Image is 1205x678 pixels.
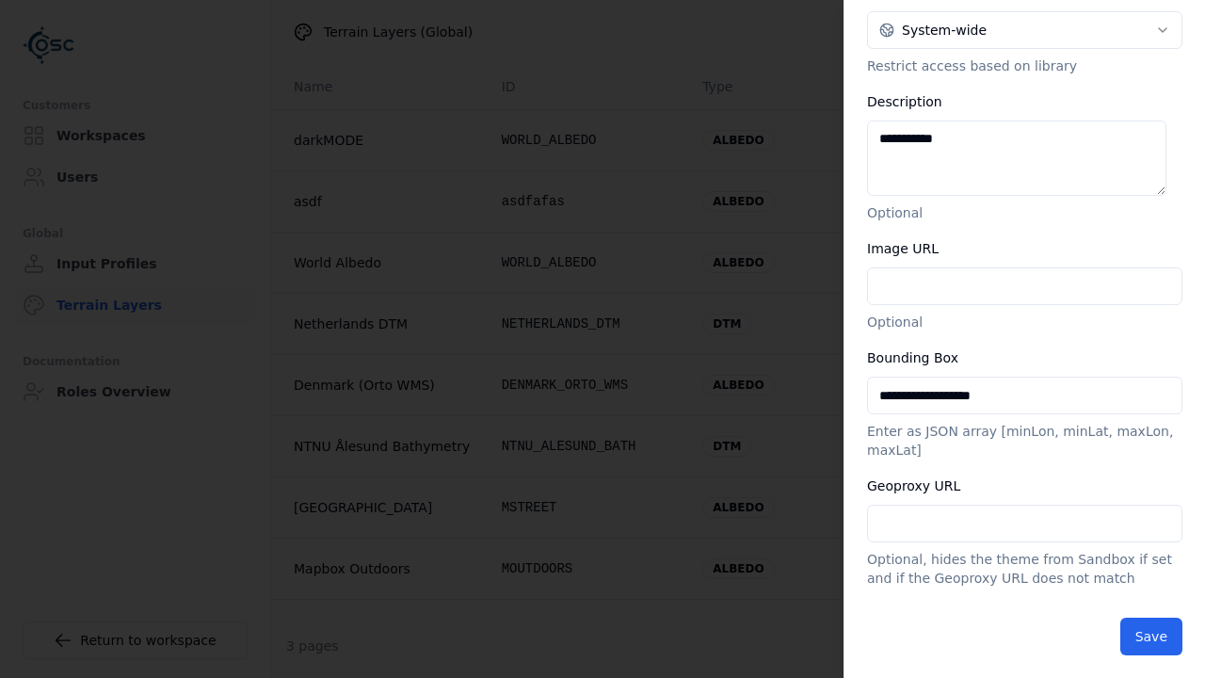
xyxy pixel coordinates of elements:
label: Bounding Box [867,350,958,365]
p: Enter as JSON array [minLon, minLat, maxLon, maxLat] [867,422,1182,460]
p: Restrict access based on library [867,56,1182,75]
p: Optional, hides the theme from Sandbox if set and if the Geoproxy URL does not match [867,550,1182,588]
label: Image URL [867,241,939,256]
label: Description [867,94,942,109]
button: Save [1120,618,1182,655]
p: Optional [867,203,1182,222]
label: Geoproxy URL [867,478,960,493]
p: Optional [867,313,1182,331]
